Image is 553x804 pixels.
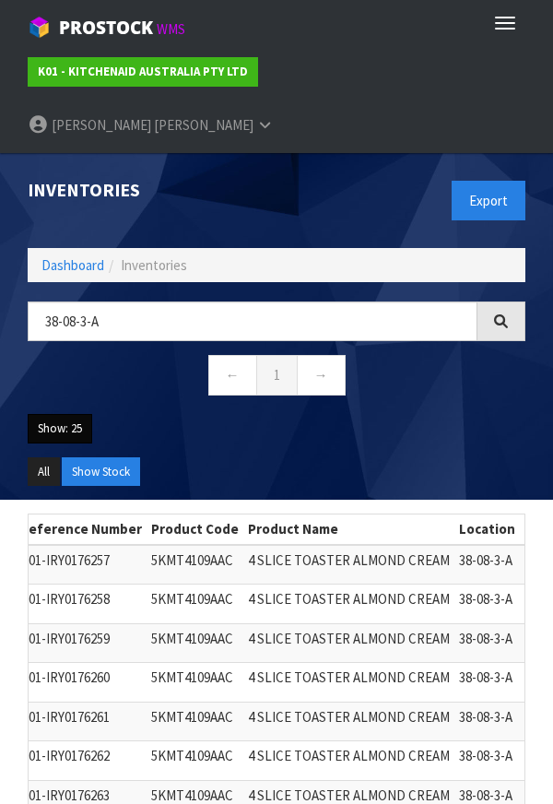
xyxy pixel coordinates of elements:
button: Export [452,181,525,220]
td: K01-IRY0176259 [16,623,147,663]
td: K01-IRY0176262 [16,741,147,781]
strong: K01 - KITCHENAID AUSTRALIA PTY LTD [38,64,248,79]
input: Search inventories [28,301,477,341]
th: Location [454,514,520,544]
a: Dashboard [41,256,104,274]
a: → [297,355,346,395]
a: 1 [256,355,298,395]
th: Product Code [147,514,243,544]
button: All [28,457,60,487]
img: cube-alt.png [28,16,51,39]
td: 5KMT4109AAC [147,545,243,585]
td: 5KMT4109AAC [147,702,243,741]
a: K01 - KITCHENAID AUSTRALIA PTY LTD [28,57,258,87]
td: 5KMT4109AAC [147,585,243,624]
td: 38-08-3-A [454,741,520,781]
td: 38-08-3-A [454,545,520,585]
span: [PERSON_NAME] [52,116,151,134]
td: 4 SLICE TOASTER ALMOND CREAM [243,585,454,624]
td: 5KMT4109AAC [147,741,243,781]
nav: Page navigation [28,355,525,400]
h1: Inventories [28,181,263,201]
th: Product Name [243,514,454,544]
td: 38-08-3-A [454,663,520,703]
td: 4 SLICE TOASTER ALMOND CREAM [243,663,454,703]
span: [PERSON_NAME] [154,116,253,134]
th: Reference Number [16,514,147,544]
td: K01-IRY0176260 [16,663,147,703]
span: Inventories [121,256,187,274]
td: 5KMT4109AAC [147,663,243,703]
td: 4 SLICE TOASTER ALMOND CREAM [243,545,454,585]
td: 5KMT4109AAC [147,623,243,663]
td: 38-08-3-A [454,585,520,624]
button: Show: 25 [28,414,92,443]
td: K01-IRY0176261 [16,702,147,741]
span: ProStock [59,16,153,40]
td: 38-08-3-A [454,623,520,663]
td: K01-IRY0176258 [16,585,147,624]
td: K01-IRY0176257 [16,545,147,585]
small: WMS [157,20,185,38]
td: 4 SLICE TOASTER ALMOND CREAM [243,741,454,781]
td: 4 SLICE TOASTER ALMOND CREAM [243,623,454,663]
td: 38-08-3-A [454,702,520,741]
a: ← [208,355,257,395]
td: 4 SLICE TOASTER ALMOND CREAM [243,702,454,741]
button: Show Stock [62,457,140,487]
